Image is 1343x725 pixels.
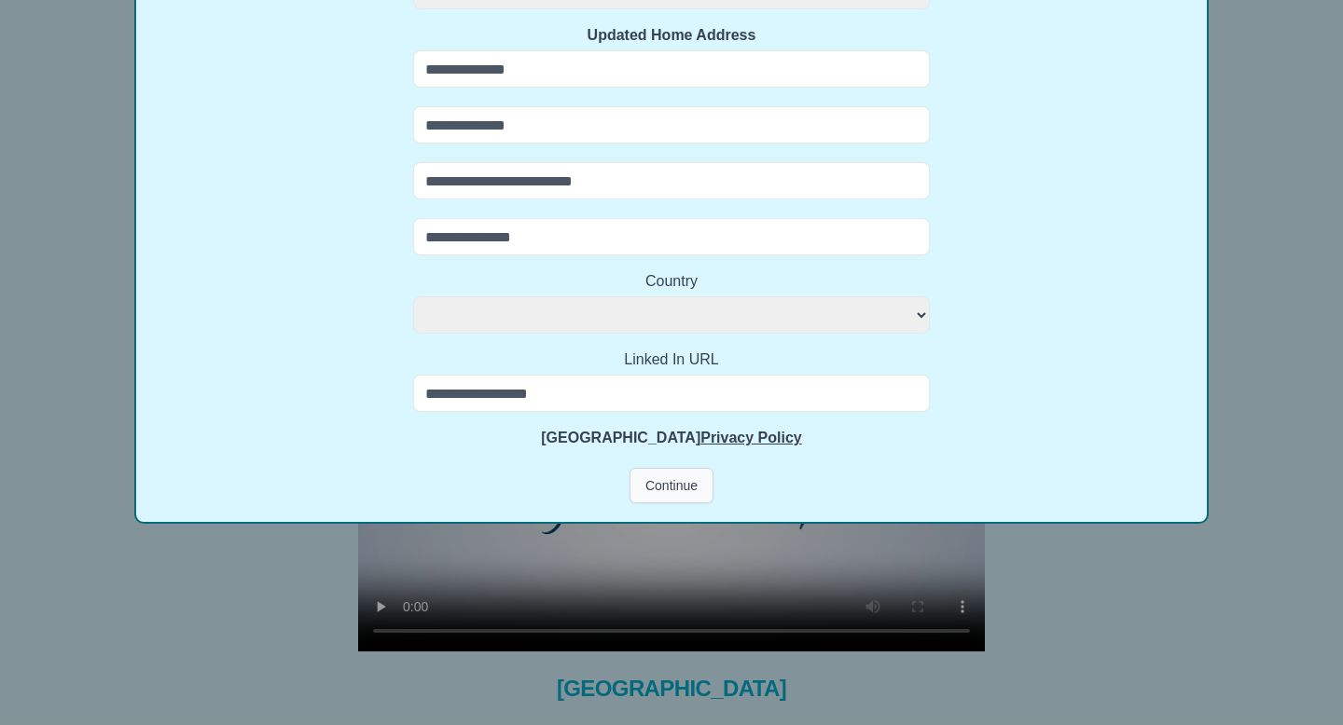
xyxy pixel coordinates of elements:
button: Continue [630,468,713,503]
label: Country [413,270,930,293]
strong: Updated Home Address [588,27,756,43]
label: Linked In URL [413,349,930,371]
a: Privacy Policy [700,430,802,445]
strong: [GEOGRAPHIC_DATA] [541,430,801,445]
